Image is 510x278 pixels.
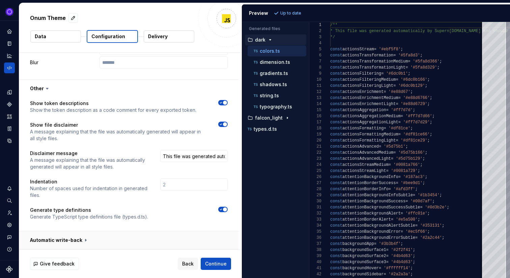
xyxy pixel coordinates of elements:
p: Show file disclaimer [30,122,206,128]
button: colors.ts [248,47,306,55]
span: ; [420,53,422,58]
input: This file was generated automatically by Supernova.io and should not be changed manually. To modi... [160,150,228,162]
span: actionsAdvancedLight [342,156,391,161]
span: = [386,169,388,173]
span: backgroundSurface3 [342,260,386,264]
span: = [386,108,388,112]
button: dark [245,36,306,44]
span: '#ffc01e' [405,211,427,216]
span: = [393,83,396,88]
p: Show token descriptions [30,100,196,107]
span: ; [400,47,403,52]
span: const [330,205,342,210]
p: A message explaining that the file was automatically generated will appear in all style files. [30,128,206,142]
span: ; [413,254,415,258]
p: typography.ts [260,104,292,109]
span: '#4b4d63' [391,260,413,264]
span: '#ff7d7d' [391,108,413,112]
span: actionsEnrichment [342,90,384,94]
span: '#ff7d7d66' [405,114,432,119]
span: ; [440,193,442,198]
p: Generated files [249,26,302,31]
span: const [330,65,342,70]
div: 24 [309,162,321,168]
span: const [330,53,342,58]
span: '#df81ce66' [403,132,430,137]
div: Home [4,26,15,37]
span: '#e5a500' [396,217,418,222]
span: actionsEnrichmentMedium [342,96,398,100]
span: '#5d75b129' [396,156,422,161]
span: ; [440,59,442,64]
span: attentionBackgroundInfo [342,175,398,179]
p: Show the token description as a code comment for every exported token. [30,107,196,113]
span: const [330,156,342,161]
span: = [388,187,391,192]
div: 11 [309,83,321,89]
div: 22 [309,150,321,156]
div: 27 [309,180,321,186]
div: 18 [309,125,321,131]
span: const [330,144,342,149]
span: '#0d3b2e' [425,205,447,210]
span: ; [442,223,444,228]
div: Settings [4,220,15,230]
span: = [396,77,398,82]
p: falcon_light [255,115,283,121]
span: ; [425,175,427,179]
div: 12 [309,89,321,95]
span: attentionBorderAlert [342,217,391,222]
span: attentionBackgroundSuccess [342,199,405,204]
p: Data [35,33,46,40]
span: attentionBackgroundAlert [342,211,401,216]
span: const [330,90,342,94]
a: Storybook stories [4,123,15,134]
span: ; [437,65,439,70]
div: 1 [309,22,321,28]
span: ; [427,211,430,216]
span: = [413,193,415,198]
span: const [330,96,342,100]
span: actionsFilteringLight [342,83,393,88]
p: Delivery [148,33,168,40]
p: types.d.ts [254,126,277,132]
span: const [330,199,342,204]
span: const [330,235,342,240]
span: const [330,59,342,64]
span: '#353131' [420,223,442,228]
span: '#2a2c44' [420,235,442,240]
span: const [330,242,342,246]
span: actionsTransformationMedium [342,59,408,64]
div: 19 [309,131,321,137]
span: ; [422,156,425,161]
span: ; [427,138,430,143]
a: Analytics [4,50,15,61]
button: Give feedback [30,258,79,270]
div: Notifications [4,183,15,194]
span: ; [410,126,413,131]
span: = [396,181,398,185]
img: 868fd657-9a6c-419b-b302-5d6615f36a2c.png [5,8,13,16]
span: '#6dc0b166' [400,77,427,82]
span: '#e88d6729' [400,102,427,106]
span: '#bee9d1' [400,181,422,185]
div: Preview [249,10,268,17]
span: ; [422,181,425,185]
span: const [330,229,342,234]
div: 14 [309,101,321,107]
span: actionsFilteringMedium [342,77,396,82]
svg: Supernova Logo [6,266,13,273]
span: '#187ac3' [403,175,425,179]
div: 29 [309,192,321,198]
div: 15 [309,107,321,113]
div: 33 [309,217,321,223]
a: Assets [4,111,15,122]
span: = [384,90,386,94]
span: = [420,205,422,210]
p: Configuration [91,33,125,40]
div: 34 [309,223,321,229]
span: ; [425,83,427,88]
span: actionsAdvanced [342,144,379,149]
a: Design tokens [4,87,15,98]
a: Components [4,99,15,110]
